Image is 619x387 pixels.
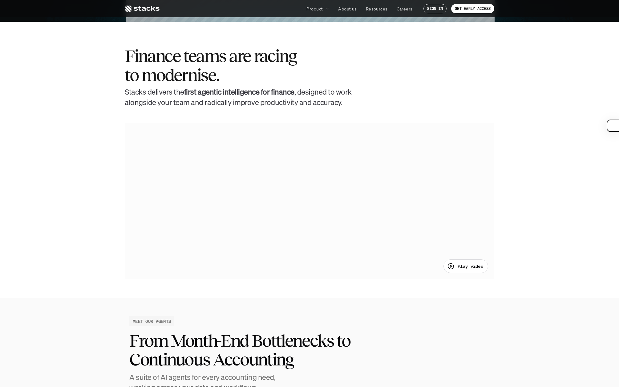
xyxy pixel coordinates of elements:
a: SIGN IN [423,4,447,13]
p: Product [306,6,323,12]
a: About us [334,3,360,14]
a: GET EARLY ACCESS [451,4,494,13]
strong: first agentic intelligence for finance [184,87,294,97]
p: About us [338,6,357,12]
p: Careers [397,6,413,12]
h2: From Month-End Bottlenecks to Continuous Accounting [129,331,388,369]
a: Resources [362,3,391,14]
h4: Stacks delivers the , designed to work alongside your team and radically improve productivity and... [125,87,353,108]
h2: Finance teams are racing to modernise. [125,47,297,84]
p: GET EARLY ACCESS [455,6,491,11]
p: SIGN IN [427,6,443,11]
h2: MEET OUR AGENTS [133,318,171,324]
p: Resources [366,6,388,12]
a: Careers [393,3,416,14]
p: Play video [458,263,483,269]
